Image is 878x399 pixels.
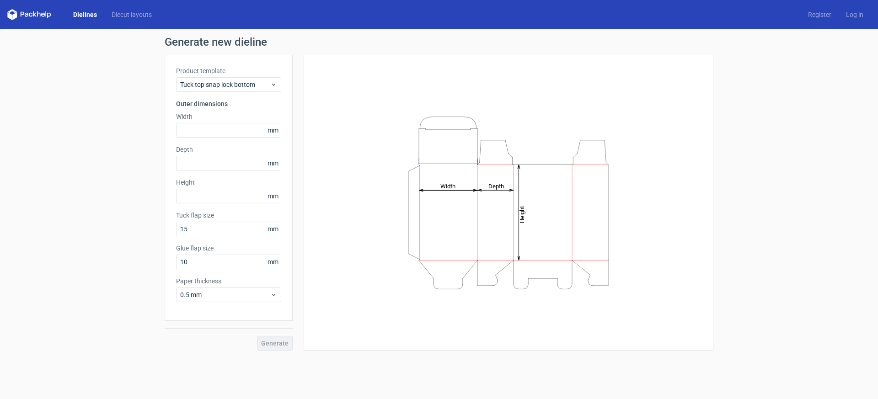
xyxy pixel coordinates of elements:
[265,222,281,236] span: mm
[265,156,281,170] span: mm
[176,66,281,75] label: Product template
[265,255,281,269] span: mm
[176,112,281,121] label: Width
[265,123,281,137] span: mm
[176,277,281,286] label: Paper thickness
[176,99,281,108] h3: Outer dimensions
[519,206,525,223] tspan: Height
[176,145,281,154] label: Depth
[265,189,281,203] span: mm
[488,182,504,189] tspan: Depth
[180,290,270,299] span: 0.5 mm
[839,10,871,19] a: Log in
[180,80,270,89] span: Tuck top snap lock bottom
[176,244,281,253] label: Glue flap size
[801,10,839,19] a: Register
[176,211,281,220] label: Tuck flap size
[104,10,159,19] a: Diecut layouts
[165,37,713,48] h1: Generate new dieline
[176,178,281,187] label: Height
[66,10,104,19] a: Dielines
[440,182,455,189] tspan: Width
